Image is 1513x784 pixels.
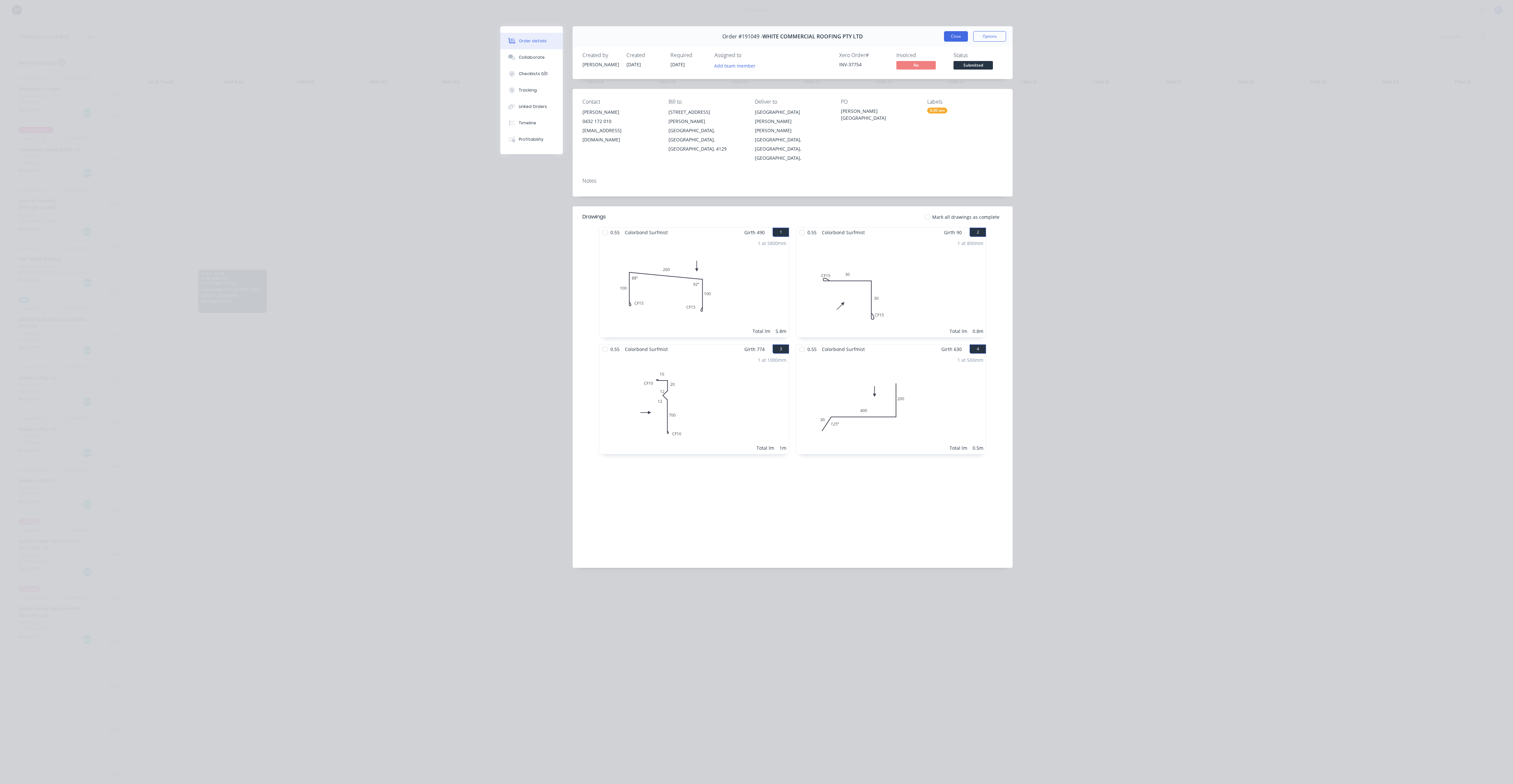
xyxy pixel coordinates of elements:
[670,61,685,68] span: [DATE]
[970,228,986,237] button: 2
[500,131,563,148] button: Profitability
[722,33,762,40] span: Order #191049 -
[582,126,658,144] div: [EMAIL_ADDRESS][DOMAIN_NAME]
[500,115,563,131] button: Timeline
[896,61,936,69] span: No
[714,52,780,58] div: Assigned to
[841,99,916,105] div: PO
[954,61,993,71] button: Submitted
[841,108,916,121] div: [PERSON_NAME][GEOGRAPHIC_DATA]
[519,71,548,77] div: Checklists 0/0
[932,214,999,220] span: Mark all drawings as complete
[954,61,993,69] span: Submitted
[758,240,786,247] div: 1 at 5800mm
[519,120,536,126] div: Timeline
[973,328,983,335] div: 0.8m
[669,126,744,154] div: [GEOGRAPHIC_DATA], [GEOGRAPHIC_DATA], [GEOGRAPHIC_DATA], 4129
[582,108,658,144] div: [PERSON_NAME]0432 172 010[EMAIL_ADDRESS][DOMAIN_NAME]
[500,49,563,66] button: Collaborate
[944,31,968,42] button: Close
[950,328,967,335] div: Total lm
[773,228,789,237] button: 1
[582,117,658,126] div: 0432 172 010
[753,328,770,335] div: Total lm
[582,213,606,221] div: Drawings
[711,61,759,70] button: Add team member
[608,344,622,354] span: 0.55
[954,52,1003,58] div: Status
[582,108,658,117] div: [PERSON_NAME]
[944,228,962,237] span: Girth 90
[819,228,867,237] span: Colorbond Surfmist
[973,31,1006,42] button: Options
[599,237,789,337] div: 0CF15100260CF1510088º92º1 at 5800mmTotal lm5.8m
[626,52,663,58] div: Created
[744,228,765,237] span: Girth 490
[839,61,888,68] div: INV-37754
[744,344,765,354] span: Girth 774
[519,54,545,60] div: Collaborate
[796,354,986,454] div: 030400200125º1 at 500mmTotal lm0.5m
[950,444,967,451] div: Total lm
[669,108,744,126] div: [STREET_ADDRESS][PERSON_NAME]
[819,344,867,354] span: Colorbond Surfmist
[941,344,962,354] span: Girth 630
[957,240,983,247] div: 1 at 800mm
[973,444,983,451] div: 0.5m
[670,52,707,58] div: Required
[773,344,789,354] button: 3
[776,328,786,335] div: 5.8m
[582,61,619,68] div: [PERSON_NAME]
[839,52,888,58] div: Xero Order #
[970,344,986,354] button: 4
[582,178,1003,184] div: Notes
[626,61,641,68] span: [DATE]
[779,444,786,451] div: 1m
[519,136,543,142] div: Profitability
[755,108,830,126] div: [GEOGRAPHIC_DATA][PERSON_NAME]
[755,108,830,163] div: [GEOGRAPHIC_DATA][PERSON_NAME][PERSON_NAME][GEOGRAPHIC_DATA], [GEOGRAPHIC_DATA], [GEOGRAPHIC_DATA],
[519,104,547,110] div: Linked Orders
[957,357,983,363] div: 1 at 500mm
[796,237,986,337] div: 0CF1530CF15301 at 800mmTotal lm0.8m
[608,228,622,237] span: 0.55
[500,98,563,115] button: Linked Orders
[755,126,830,163] div: [PERSON_NAME][GEOGRAPHIC_DATA], [GEOGRAPHIC_DATA], [GEOGRAPHIC_DATA],
[896,52,946,58] div: Invoiced
[669,99,744,105] div: Bill to
[582,52,619,58] div: Created by
[500,82,563,98] button: Tracking
[519,38,547,44] div: Order details
[758,357,786,363] div: 1 at 1000mm
[805,344,819,354] span: 0.55
[622,228,670,237] span: Colorbond Surfmist
[714,61,759,70] button: Add team member
[805,228,819,237] span: 0.55
[756,444,774,451] div: Total lm
[500,66,563,82] button: Checklists 0/0
[762,33,863,40] span: WHITE COMMERCIAL ROOFING PTY LTD
[622,344,670,354] span: Colorbond Surfmist
[599,354,789,454] div: 0CF1010201212CF107001 at 1000mmTotal lm1m
[519,87,537,93] div: Tracking
[582,99,658,105] div: Contact
[755,99,830,105] div: Deliver to
[927,99,1003,105] div: Labels
[927,108,947,113] div: 6:30 am
[500,33,563,49] button: Order details
[669,108,744,154] div: [STREET_ADDRESS][PERSON_NAME][GEOGRAPHIC_DATA], [GEOGRAPHIC_DATA], [GEOGRAPHIC_DATA], 4129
